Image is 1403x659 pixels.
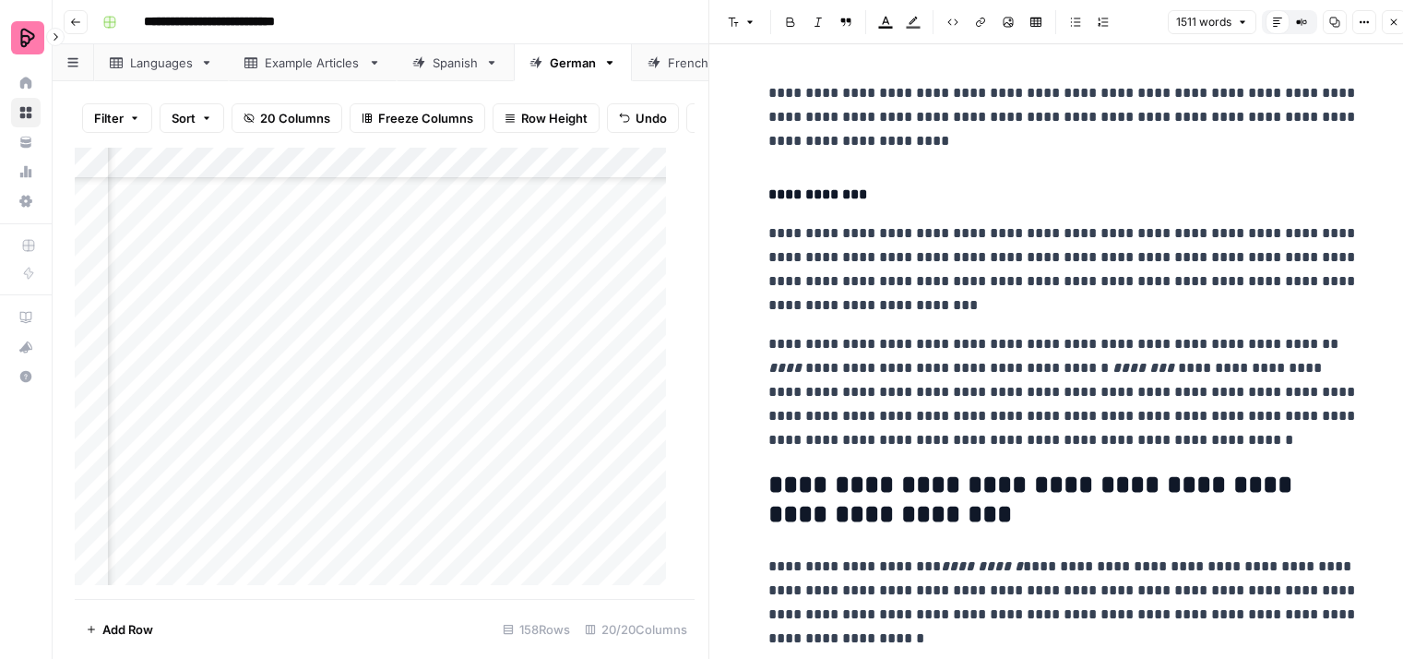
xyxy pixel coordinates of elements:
[1168,10,1256,34] button: 1511 words
[514,44,632,81] a: German
[433,54,478,72] div: Spanish
[232,103,342,133] button: 20 Columns
[521,109,588,127] span: Row Height
[11,21,44,54] img: Preply Logo
[350,103,485,133] button: Freeze Columns
[160,103,224,133] button: Sort
[82,103,152,133] button: Filter
[636,109,667,127] span: Undo
[94,109,124,127] span: Filter
[1176,14,1231,30] span: 1511 words
[607,103,679,133] button: Undo
[11,68,41,98] a: Home
[493,103,600,133] button: Row Height
[550,54,596,72] div: German
[378,109,473,127] span: Freeze Columns
[172,109,196,127] span: Sort
[130,54,193,72] div: Languages
[668,54,709,72] div: French
[11,15,41,61] button: Workspace: Preply
[75,615,164,644] button: Add Row
[12,333,40,361] div: What's new?
[94,44,229,81] a: Languages
[265,54,361,72] div: Example Articles
[102,620,153,639] span: Add Row
[11,157,41,186] a: Usage
[632,44,745,81] a: French
[11,332,41,362] button: What's new?
[11,362,41,391] button: Help + Support
[11,303,41,332] a: AirOps Academy
[397,44,514,81] a: Spanish
[229,44,397,81] a: Example Articles
[260,109,330,127] span: 20 Columns
[11,98,41,127] a: Browse
[495,615,577,644] div: 158 Rows
[11,127,41,157] a: Your Data
[11,186,41,216] a: Settings
[577,615,695,644] div: 20/20 Columns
